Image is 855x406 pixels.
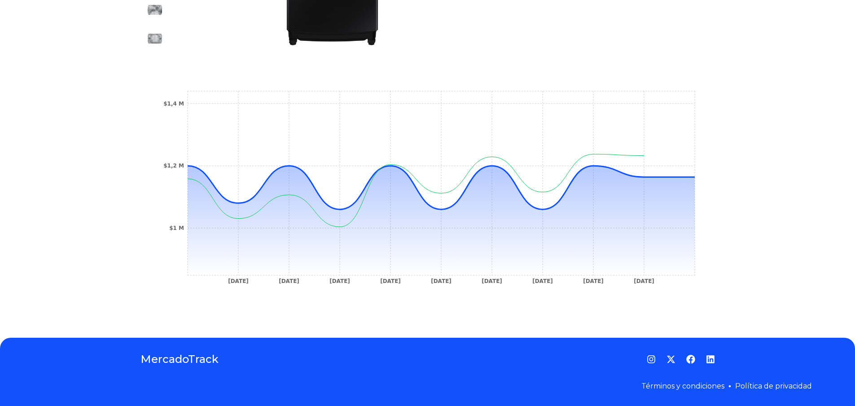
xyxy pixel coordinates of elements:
[634,278,654,284] tspan: [DATE]
[329,278,350,284] tspan: [DATE]
[148,31,162,46] img: Lavarropas Samsung Carga Superior 11 Kg Inverter Negro
[647,355,656,364] a: Instagram
[140,352,219,366] a: MercadoTrack
[641,382,724,390] a: Términos y condiciones
[228,278,249,284] tspan: [DATE]
[163,101,184,107] tspan: $1,4 M
[706,355,715,364] a: LinkedIn
[482,278,502,284] tspan: [DATE]
[169,225,184,231] tspan: $1 M
[583,278,604,284] tspan: [DATE]
[431,278,452,284] tspan: [DATE]
[666,355,675,364] a: Twitter
[148,3,162,17] img: Lavarropas Samsung Carga Superior 11 Kg Inverter Negro
[532,278,553,284] tspan: [DATE]
[279,278,299,284] tspan: [DATE]
[735,382,812,390] a: Política de privacidad
[163,163,184,169] tspan: $1,2 M
[686,355,695,364] a: Facebook
[380,278,401,284] tspan: [DATE]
